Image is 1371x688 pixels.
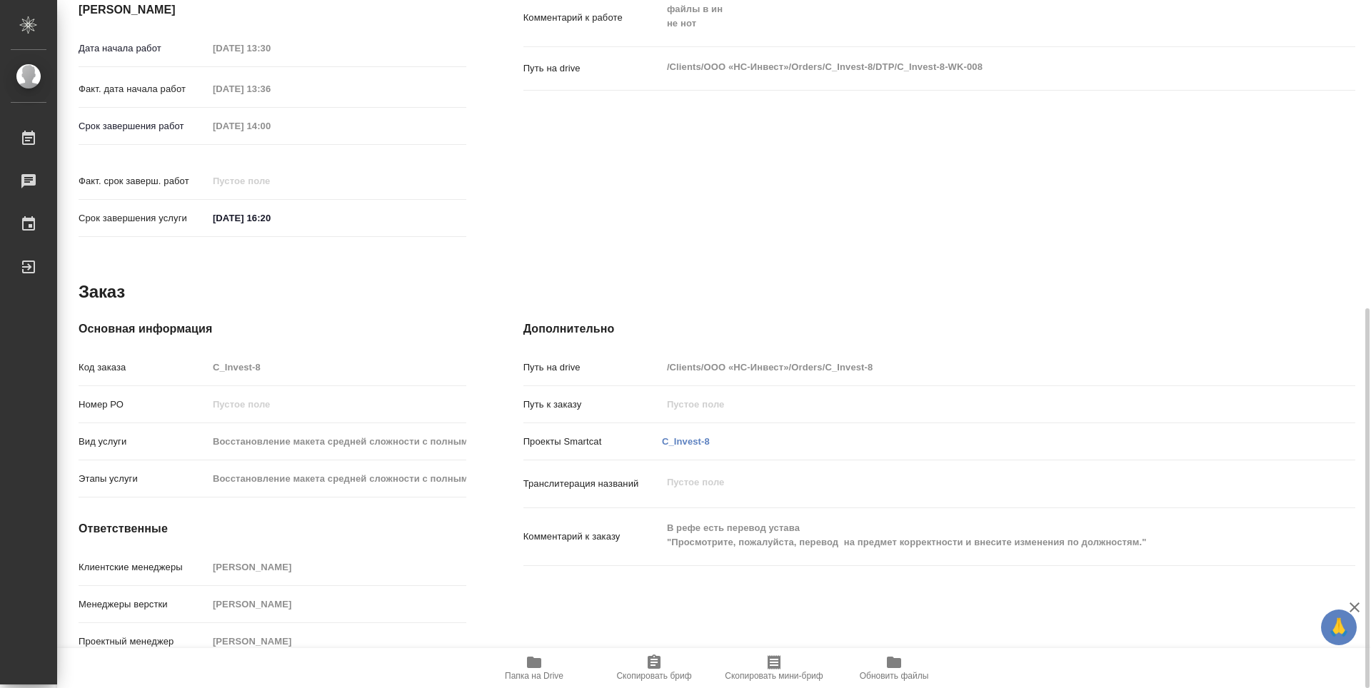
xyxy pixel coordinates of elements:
p: Комментарий к работе [523,11,662,25]
p: Срок завершения услуги [79,211,208,226]
input: Пустое поле [208,116,333,136]
textarea: /Clients/ООО «НС-Инвест»/Orders/C_Invest-8/DTP/C_Invest-8-WK-008 [662,55,1286,79]
p: Факт. дата начала работ [79,82,208,96]
p: Менеджеры верстки [79,597,208,612]
input: Пустое поле [662,394,1286,415]
span: Скопировать мини-бриф [725,671,823,681]
h4: Ответственные [79,520,466,537]
button: 🙏 [1321,609,1357,645]
input: Пустое поле [208,394,466,415]
p: Номер РО [79,398,208,412]
span: Обновить файлы [860,671,929,681]
input: Пустое поле [208,631,466,652]
span: 🙏 [1327,612,1351,642]
p: Вид услуги [79,435,208,449]
p: Путь на drive [523,61,662,76]
input: Пустое поле [208,171,333,191]
h4: Дополнительно [523,320,1355,338]
p: Срок завершения работ [79,119,208,133]
p: Код заказа [79,360,208,375]
p: Проекты Smartcat [523,435,662,449]
input: Пустое поле [208,38,333,59]
p: Дата начала работ [79,41,208,56]
input: Пустое поле [208,594,466,614]
input: Пустое поле [208,357,466,378]
span: Скопировать бриф [616,671,691,681]
input: ✎ Введи что-нибудь [208,208,333,228]
p: Этапы услуги [79,472,208,486]
p: Путь к заказу [523,398,662,412]
p: Путь на drive [523,360,662,375]
p: Факт. срок заверш. работ [79,174,208,188]
a: C_Invest-8 [662,436,710,447]
input: Пустое поле [208,79,333,99]
button: Обновить файлы [834,648,954,688]
h4: [PERSON_NAME] [79,1,466,19]
span: Папка на Drive [505,671,563,681]
p: Клиентские менеджеры [79,560,208,575]
p: Транслитерация названий [523,477,662,491]
p: Комментарий к заказу [523,530,662,544]
input: Пустое поле [208,431,466,452]
button: Папка на Drive [474,648,594,688]
button: Скопировать бриф [594,648,714,688]
input: Пустое поле [208,468,466,489]
input: Пустое поле [662,357,1286,378]
p: Проектный менеджер [79,634,208,649]
h2: Заказ [79,280,125,303]
button: Скопировать мини-бриф [714,648,834,688]
textarea: В рефе есть перевод устава "Просмотрите, пожалуйста, перевод на предмет корректности и внесите из... [662,516,1286,555]
input: Пустое поле [208,557,466,577]
h4: Основная информация [79,320,466,338]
